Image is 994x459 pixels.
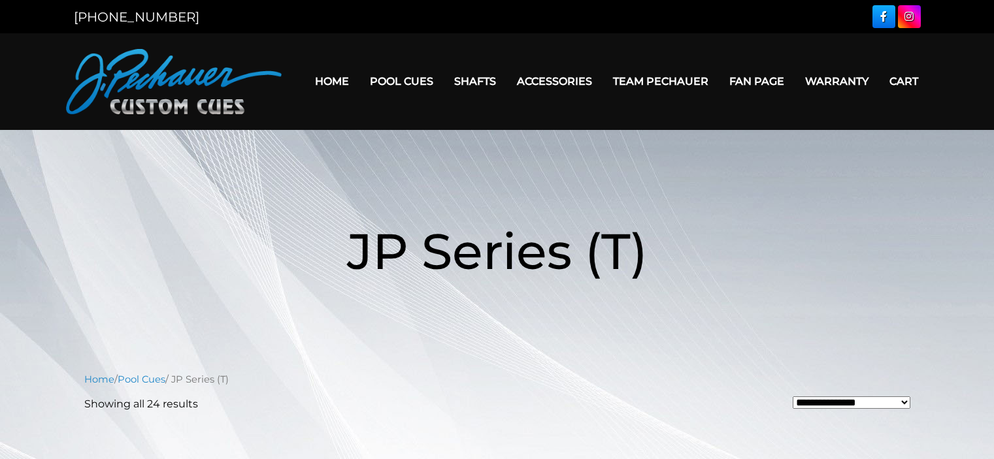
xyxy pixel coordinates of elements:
select: Shop order [793,396,910,409]
a: Pool Cues [118,373,165,385]
img: Pechauer Custom Cues [66,49,282,114]
a: Accessories [506,65,603,98]
a: Home [305,65,359,98]
a: Home [84,373,114,385]
a: Warranty [795,65,879,98]
p: Showing all 24 results [84,396,198,412]
nav: Breadcrumb [84,372,910,387]
span: JP Series (T) [347,221,648,281]
a: Pool Cues [359,65,444,98]
a: Fan Page [719,65,795,98]
a: [PHONE_NUMBER] [74,9,199,25]
a: Shafts [444,65,506,98]
a: Team Pechauer [603,65,719,98]
a: Cart [879,65,929,98]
